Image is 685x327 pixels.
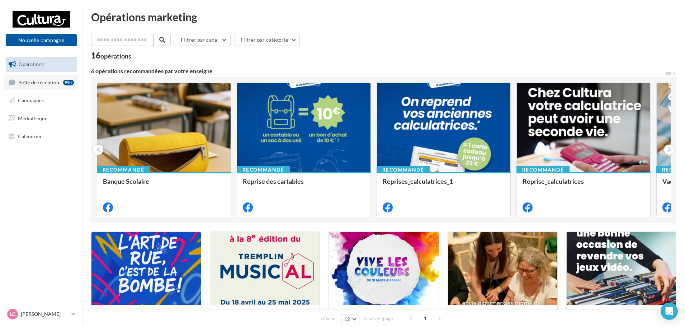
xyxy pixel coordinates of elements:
[523,177,584,185] span: Reprise_calculatrices
[4,111,78,126] a: Médiathèque
[91,68,665,74] div: 6 opérations recommandées par votre enseigne
[243,177,304,185] span: Reprise des cartables
[6,34,77,46] button: Nouvelle campagne
[4,57,78,72] a: Opérations
[18,133,42,139] span: Calendrier
[4,75,78,90] a: Boîte de réception99+
[235,34,300,46] button: Filtrer par catégorie
[175,34,231,46] button: Filtrer par canal
[4,129,78,144] a: Calendrier
[18,115,47,121] span: Médiathèque
[4,93,78,108] a: Campagnes
[18,97,44,103] span: Campagnes
[100,53,131,59] div: opérations
[19,61,44,67] span: Opérations
[344,316,350,322] span: 12
[661,303,678,320] div: Open Intercom Messenger
[383,177,453,185] span: Reprises_calculatrices_1
[21,310,68,318] p: [PERSON_NAME]
[91,11,676,22] div: Opérations marketing
[377,166,430,174] div: Recommandé
[420,313,431,324] span: 1
[91,52,131,60] div: 16
[103,177,149,185] span: Banque Scolaire
[237,166,290,174] div: Recommandé
[321,315,337,322] span: Afficher
[63,80,74,85] div: 99+
[10,310,15,318] span: LC
[97,166,150,174] div: Recommandé
[18,79,59,85] span: Boîte de réception
[363,315,393,322] span: résultats/page
[516,166,570,174] div: Recommandé
[341,314,359,324] button: 12
[6,307,77,321] a: LC [PERSON_NAME]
